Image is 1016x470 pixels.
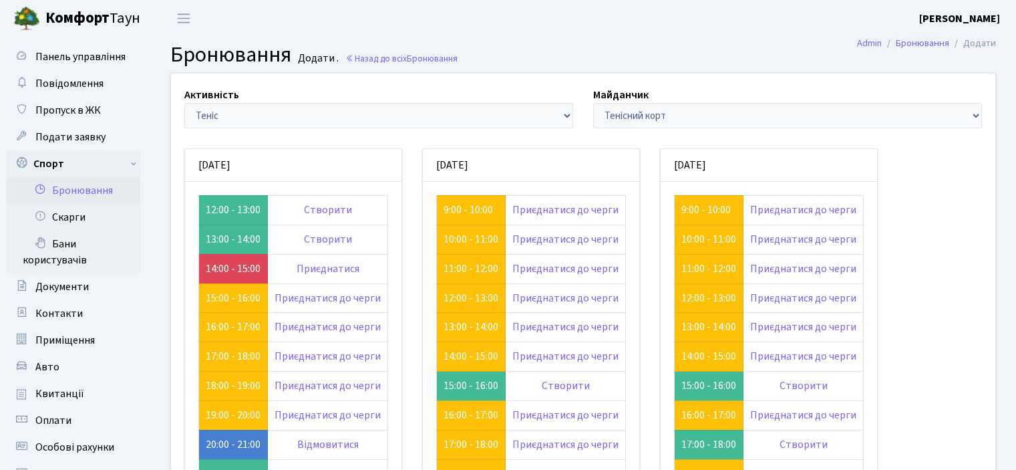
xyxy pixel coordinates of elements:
td: 12:00 - 13:00 [199,195,268,225]
a: 13:00 - 14:00 [444,320,498,334]
a: Приєднатися до черги [512,261,619,276]
div: [DATE] [423,149,639,182]
a: Документи [7,273,140,300]
span: Особові рахунки [35,440,114,455]
a: Приєднатися [297,261,359,276]
a: Приєднатися до черги [275,378,381,393]
span: Повідомлення [35,76,104,91]
a: Спорт [7,150,140,177]
a: Приєднатися до черги [275,291,381,306]
a: Приєднатися до черги [750,408,856,423]
span: Бронювання [407,52,458,65]
a: 12:00 - 13:00 [681,291,736,306]
a: Повідомлення [7,70,140,97]
nav: breadcrumb [837,29,1016,57]
img: logo.png [13,5,40,32]
a: Особові рахунки [7,434,140,461]
a: 16:00 - 17:00 [206,320,261,334]
td: 17:00 - 18:00 [675,430,743,459]
span: Авто [35,360,59,374]
span: Документи [35,279,89,294]
a: 17:00 - 18:00 [206,349,261,364]
b: [PERSON_NAME] [919,11,1000,26]
label: Майданчик [593,87,649,103]
a: Admin [857,36,882,50]
a: 15:00 - 16:00 [206,291,261,306]
label: Активність [184,87,239,103]
a: Приміщення [7,327,140,354]
a: 16:00 - 17:00 [681,408,736,423]
td: 15:00 - 16:00 [675,372,743,401]
li: Додати [949,36,996,51]
a: Приєднатися до черги [750,349,856,364]
a: Приєднатися до черги [512,408,619,423]
a: Бронювання [7,177,140,204]
a: Створити [304,203,352,217]
span: Таун [45,7,140,30]
a: Відмовитися [297,437,359,452]
span: Контакти [35,306,83,321]
span: Оплати [35,413,71,428]
a: Створити [780,378,828,393]
a: Пропуск в ЖК [7,97,140,124]
a: Створити [780,437,828,452]
button: Переключити навігацію [167,7,200,29]
a: Приєднатися до черги [512,320,619,334]
span: Панель управління [35,49,126,64]
a: Назад до всіхБронювання [345,52,458,65]
a: 13:00 - 14:00 [681,320,736,334]
a: Створити [542,378,590,393]
td: 15:00 - 16:00 [437,372,506,401]
a: Бронювання [896,36,949,50]
a: Квитанції [7,380,140,407]
a: Приєднатися до черги [750,320,856,334]
a: 19:00 - 20:00 [206,408,261,423]
span: Пропуск в ЖК [35,103,101,118]
a: 20:00 - 21:00 [206,437,261,452]
a: Приєднатися до черги [512,232,619,247]
span: Подати заявку [35,130,106,144]
a: 10:00 - 11:00 [444,232,498,247]
a: 11:00 - 12:00 [444,261,498,276]
a: Контакти [7,300,140,327]
a: Приєднатися до черги [275,349,381,364]
div: [DATE] [661,149,877,182]
span: Квитанції [35,386,84,401]
a: 14:00 - 15:00 [206,261,261,276]
a: Авто [7,354,140,380]
a: Приєднатися до черги [750,203,856,217]
a: Приєднатися до черги [512,437,619,452]
a: Подати заявку [7,124,140,150]
a: 18:00 - 19:00 [206,378,261,393]
a: 11:00 - 12:00 [681,261,736,276]
div: [DATE] [185,149,401,182]
a: 10:00 - 11:00 [681,232,736,247]
a: 14:00 - 15:00 [444,349,498,364]
a: Приєднатися до черги [750,291,856,306]
a: 9:00 - 10:00 [681,203,731,217]
a: Скарги [7,204,140,231]
a: 17:00 - 18:00 [444,437,498,452]
a: Приєднатися до черги [275,320,381,334]
span: Бронювання [170,39,291,70]
small: Додати . [295,52,339,65]
td: 13:00 - 14:00 [199,225,268,254]
a: [PERSON_NAME] [919,11,1000,27]
a: 12:00 - 13:00 [444,291,498,306]
a: Оплати [7,407,140,434]
a: Приєднатися до черги [750,261,856,276]
a: Приєднатися до черги [512,349,619,364]
a: Панель управління [7,43,140,70]
a: Приєднатися до черги [512,203,619,217]
a: Приєднатися до черги [512,291,619,306]
a: 9:00 - 10:00 [444,203,493,217]
a: Створити [304,232,352,247]
span: Приміщення [35,333,95,348]
b: Комфорт [45,7,110,29]
a: 16:00 - 17:00 [444,408,498,423]
a: Приєднатися до черги [275,408,381,423]
a: Бани користувачів [7,231,140,273]
a: 14:00 - 15:00 [681,349,736,364]
a: Приєднатися до черги [750,232,856,247]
